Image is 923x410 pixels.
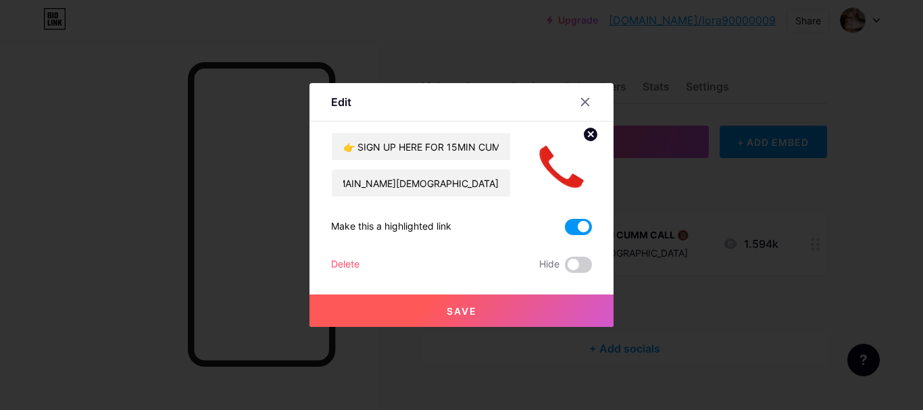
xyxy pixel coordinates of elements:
[331,219,451,235] div: Make this a highlighted link
[447,305,477,317] span: Save
[332,133,510,160] input: Title
[331,257,359,273] div: Delete
[539,257,559,273] span: Hide
[527,132,592,197] img: link_thumbnail
[332,170,510,197] input: URL
[331,94,351,110] div: Edit
[309,294,614,327] button: Save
